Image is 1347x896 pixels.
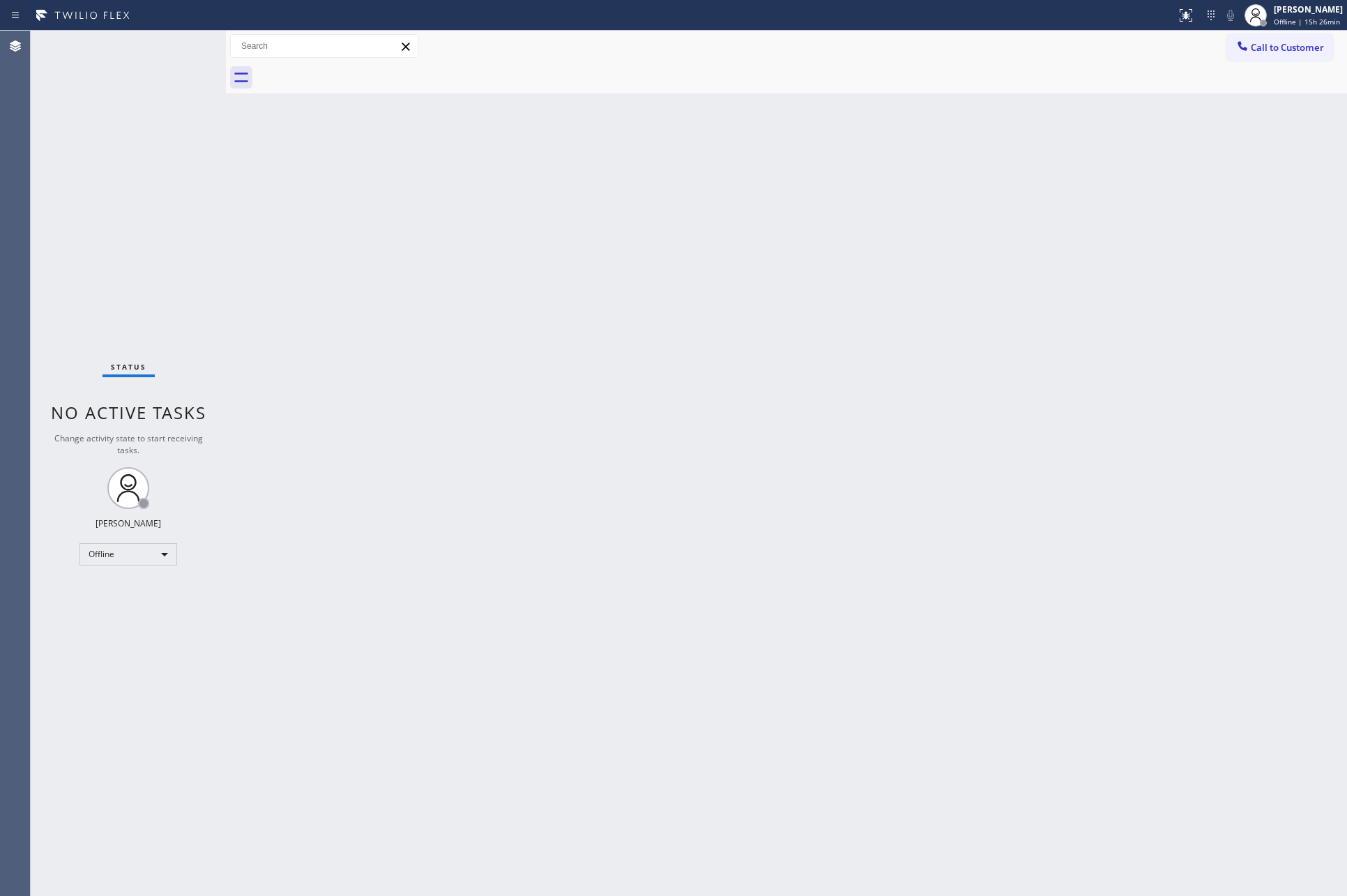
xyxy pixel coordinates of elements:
span: Call to Customer [1251,41,1324,54]
button: Mute [1221,6,1240,25]
button: Call to Customer [1226,34,1333,61]
input: Search [231,35,418,57]
div: [PERSON_NAME] [1274,3,1343,15]
span: Offline | 15h 26min [1274,17,1340,26]
span: Change activity state to start receiving tasks. [54,432,203,456]
div: [PERSON_NAME] [96,517,161,529]
span: Status [111,362,146,372]
span: No active tasks [51,401,206,424]
div: Offline [79,543,177,565]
